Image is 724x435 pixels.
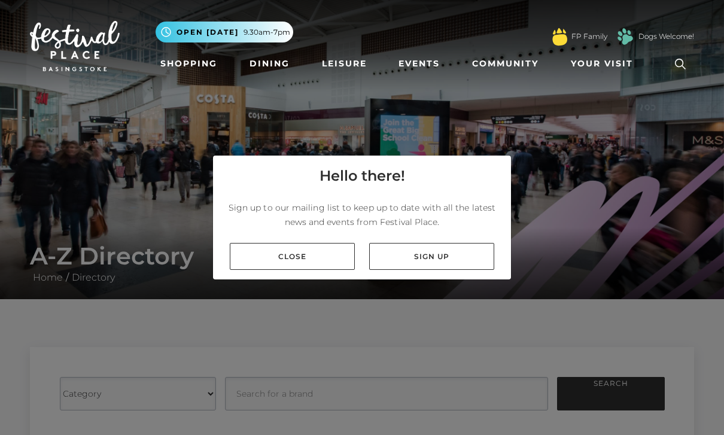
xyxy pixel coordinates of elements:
[317,53,372,75] a: Leisure
[223,200,501,229] p: Sign up to our mailing list to keep up to date with all the latest news and events from Festival ...
[245,53,294,75] a: Dining
[566,53,644,75] a: Your Visit
[369,243,494,270] a: Sign up
[320,165,405,187] h4: Hello there!
[467,53,543,75] a: Community
[571,57,633,70] span: Your Visit
[571,31,607,42] a: FP Family
[638,31,694,42] a: Dogs Welcome!
[177,27,239,38] span: Open [DATE]
[156,22,293,42] button: Open [DATE] 9.30am-7pm
[394,53,445,75] a: Events
[30,21,120,71] img: Festival Place Logo
[244,27,290,38] span: 9.30am-7pm
[230,243,355,270] a: Close
[156,53,222,75] a: Shopping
